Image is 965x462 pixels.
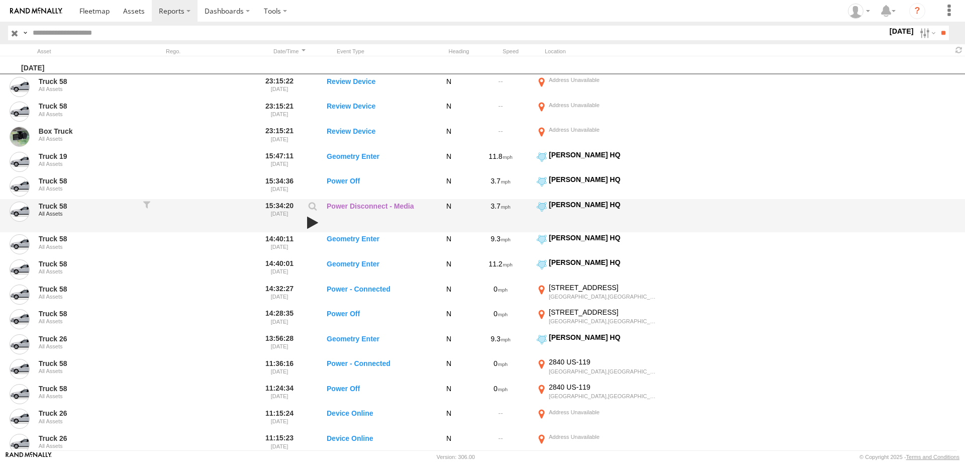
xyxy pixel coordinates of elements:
div: N [431,432,466,455]
div: N [431,333,466,356]
label: 23:15:22 [DATE] [260,75,299,99]
div: N [431,125,466,148]
div: [PERSON_NAME] HQ [549,175,659,184]
label: 15:47:11 [DATE] [260,150,299,173]
img: rand-logo.svg [10,8,62,15]
div: 11.2 [470,258,531,281]
label: 14:28:35 [DATE] [260,308,299,331]
label: Click to View Event Location [535,308,660,331]
a: Truck 58 [39,102,136,111]
label: 23:15:21 [DATE] [260,125,299,148]
div: 2840 US-119 [549,357,659,366]
a: Truck 58 [39,77,136,86]
label: Review Device [327,101,427,124]
div: [STREET_ADDRESS] [549,308,659,317]
i: ? [909,3,925,19]
label: Click to View Event Location [535,408,660,431]
div: N [431,357,466,381]
label: Power - Connected [327,283,427,306]
label: Review Device [327,75,427,99]
div: 0 [470,308,531,331]
div: N [431,200,466,231]
label: 23:15:21 [DATE] [260,101,299,124]
label: 14:40:01 [DATE] [260,258,299,281]
div: 9.3 [470,333,531,356]
label: Power Off [327,383,427,406]
div: [PERSON_NAME] HQ [549,258,659,267]
a: View Attached Media (Video) [304,216,321,230]
div: [PERSON_NAME] HQ [549,150,659,159]
div: N [431,308,466,331]
div: Click to Sort [270,48,309,55]
div: All Assets [39,186,136,192]
div: N [431,258,466,281]
label: Click to View Event Location [535,432,660,455]
a: Truck 58 [39,202,136,211]
div: [PERSON_NAME] HQ [549,333,659,342]
div: [GEOGRAPHIC_DATA],[GEOGRAPHIC_DATA] [549,368,659,375]
label: View Event Parameters [304,202,321,216]
div: 3.7 [470,200,531,231]
label: 15:34:36 [DATE] [260,175,299,198]
div: All Assets [39,268,136,274]
label: 13:56:28 [DATE] [260,333,299,356]
label: Geometry Enter [327,258,427,281]
label: Geometry Enter [327,333,427,356]
a: Truck 26 [39,334,136,343]
label: Power Off [327,175,427,198]
label: 11:15:24 [DATE] [260,408,299,431]
div: 0 [470,283,531,306]
label: Click to View Event Location [535,125,660,148]
div: All Assets [39,211,136,217]
div: All Assets [39,294,136,300]
div: [PERSON_NAME] HQ [549,233,659,242]
label: Geometry Enter [327,233,427,256]
div: All Assets [39,244,136,250]
a: Truck 58 [39,359,136,368]
div: N [431,150,466,173]
a: Truck 58 [39,234,136,243]
label: Click to View Event Location [535,75,660,99]
div: 3.7 [470,175,531,198]
label: Click to View Event Location [535,357,660,381]
a: Truck 58 [39,176,136,186]
label: Click to View Event Location [535,333,660,356]
div: N [431,75,466,99]
div: [GEOGRAPHIC_DATA],[GEOGRAPHIC_DATA] [549,293,659,300]
label: 15:34:20 [DATE] [260,200,299,231]
div: © Copyright 2025 - [859,454,959,460]
label: 11:24:34 [DATE] [260,383,299,406]
a: Truck 19 [39,152,136,161]
div: N [431,101,466,124]
div: [GEOGRAPHIC_DATA],[GEOGRAPHIC_DATA] [549,318,659,325]
label: Power Off [327,308,427,331]
div: Filter to this asset's events [142,200,152,231]
label: Click to View Event Location [535,283,660,306]
a: Truck 26 [39,434,136,443]
div: All Assets [39,368,136,374]
label: 14:32:27 [DATE] [260,283,299,306]
label: Review Device [327,125,427,148]
div: [PERSON_NAME] HQ [549,200,659,209]
label: Geometry Enter [327,150,427,173]
div: All Assets [39,161,136,167]
a: Truck 58 [39,259,136,268]
div: 2840 US-119 [549,383,659,392]
div: N [431,408,466,431]
div: All Assets [39,136,136,142]
a: Visit our Website [6,452,52,462]
label: Click to View Event Location [535,383,660,406]
div: All Assets [39,86,136,92]
label: 11:15:23 [DATE] [260,432,299,455]
div: 9.3 [470,233,531,256]
label: Search Query [21,26,29,40]
div: 11.8 [470,150,531,173]
div: N [431,233,466,256]
div: 0 [470,383,531,406]
label: Click to View Event Location [535,233,660,256]
label: 11:36:16 [DATE] [260,357,299,381]
label: [DATE] [888,26,916,37]
div: All Assets [39,318,136,324]
label: Click to View Event Location [535,200,660,231]
a: Truck 58 [39,384,136,393]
